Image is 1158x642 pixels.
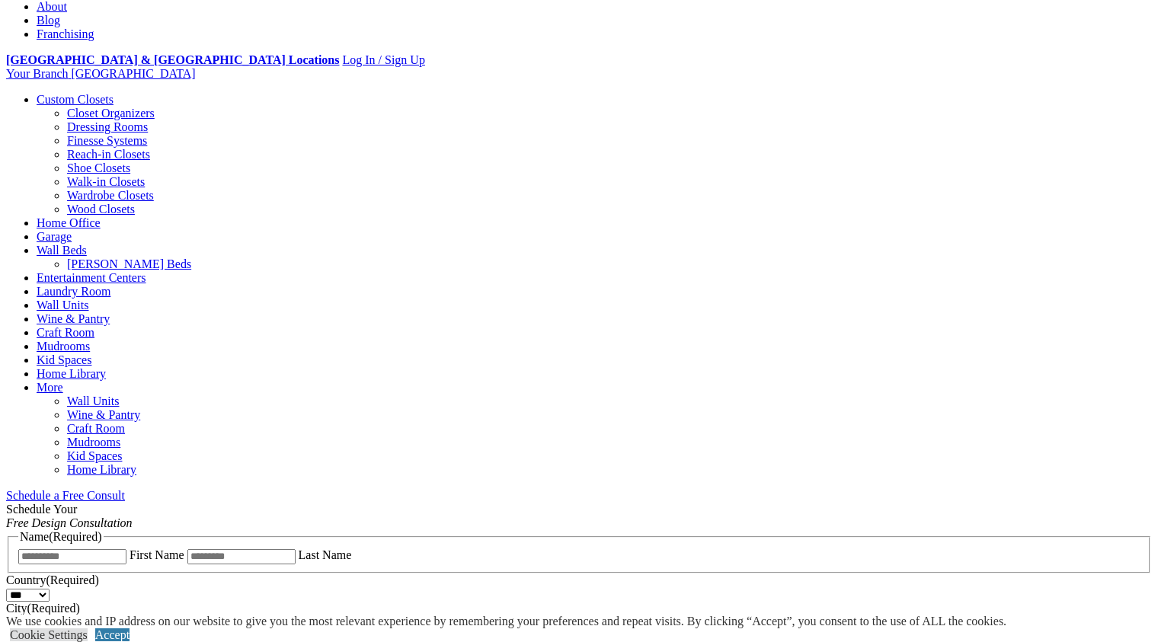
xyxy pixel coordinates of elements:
[67,148,150,161] a: Reach-in Closets
[67,449,122,462] a: Kid Spaces
[6,67,196,80] a: Your Branch [GEOGRAPHIC_DATA]
[67,257,191,270] a: [PERSON_NAME] Beds
[67,120,148,133] a: Dressing Rooms
[18,530,104,544] legend: Name
[37,285,110,298] a: Laundry Room
[67,107,155,120] a: Closet Organizers
[6,615,1006,628] div: We use cookies and IP address on our website to give you the most relevant experience by remember...
[37,299,88,311] a: Wall Units
[37,340,90,353] a: Mudrooms
[27,602,80,615] span: (Required)
[6,516,133,529] em: Free Design Consultation
[6,53,339,66] a: [GEOGRAPHIC_DATA] & [GEOGRAPHIC_DATA] Locations
[67,408,140,421] a: Wine & Pantry
[37,326,94,339] a: Craft Room
[37,14,60,27] a: Blog
[67,161,130,174] a: Shoe Closets
[67,394,119,407] a: Wall Units
[95,628,130,641] a: Accept
[37,230,72,243] a: Garage
[37,93,114,106] a: Custom Closets
[37,381,63,394] a: More menu text will display only on big screen
[67,189,154,202] a: Wardrobe Closets
[6,602,80,615] label: City
[6,67,68,80] span: Your Branch
[299,548,352,561] label: Last Name
[37,27,94,40] a: Franchising
[130,548,184,561] label: First Name
[67,463,136,476] a: Home Library
[37,312,110,325] a: Wine & Pantry
[342,53,424,66] a: Log In / Sign Up
[37,216,101,229] a: Home Office
[67,134,147,147] a: Finesse Systems
[67,203,135,216] a: Wood Closets
[37,367,106,380] a: Home Library
[67,175,145,188] a: Walk-in Closets
[6,489,125,502] a: Schedule a Free Consult (opens a dropdown menu)
[6,503,133,529] span: Schedule Your
[71,67,195,80] span: [GEOGRAPHIC_DATA]
[10,628,88,641] a: Cookie Settings
[6,573,99,586] label: Country
[37,353,91,366] a: Kid Spaces
[37,244,87,257] a: Wall Beds
[46,573,98,586] span: (Required)
[67,422,125,435] a: Craft Room
[37,271,146,284] a: Entertainment Centers
[67,436,120,449] a: Mudrooms
[49,530,101,543] span: (Required)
